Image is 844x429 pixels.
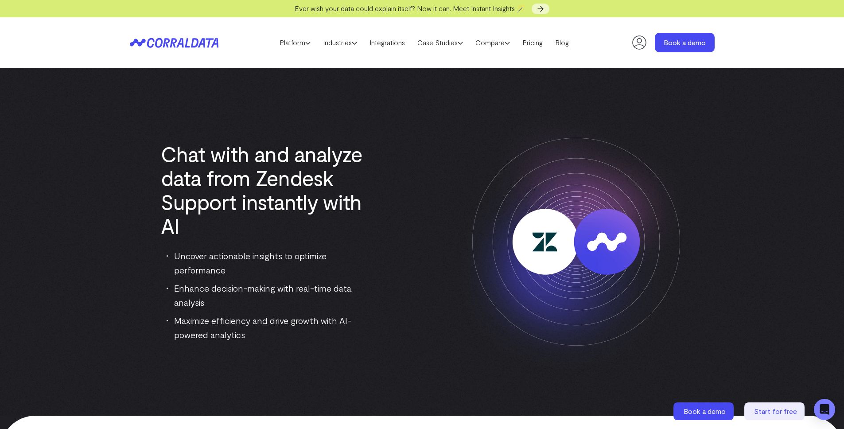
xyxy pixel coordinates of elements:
li: Enhance decision-making with real-time data analysis [167,281,376,309]
a: Industries [317,36,363,49]
span: Ever wish your data could explain itself? Now it can. Meet Instant Insights 🪄 [295,4,525,12]
a: Start for free [744,402,806,420]
span: Book a demo [684,407,726,415]
li: Maximize efficiency and drive growth with AI-powered analytics [167,313,376,342]
a: Integrations [363,36,411,49]
a: Case Studies [411,36,469,49]
span: Start for free [754,407,797,415]
li: Uncover actionable insights to optimize performance [167,249,376,277]
h1: Chat with and analyze data from Zendesk Support instantly with AI [161,142,376,238]
a: Book a demo [655,33,715,52]
a: Blog [549,36,575,49]
a: Pricing [516,36,549,49]
a: Platform [273,36,317,49]
a: Compare [469,36,516,49]
div: Open Intercom Messenger [814,399,835,420]
a: Book a demo [673,402,735,420]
